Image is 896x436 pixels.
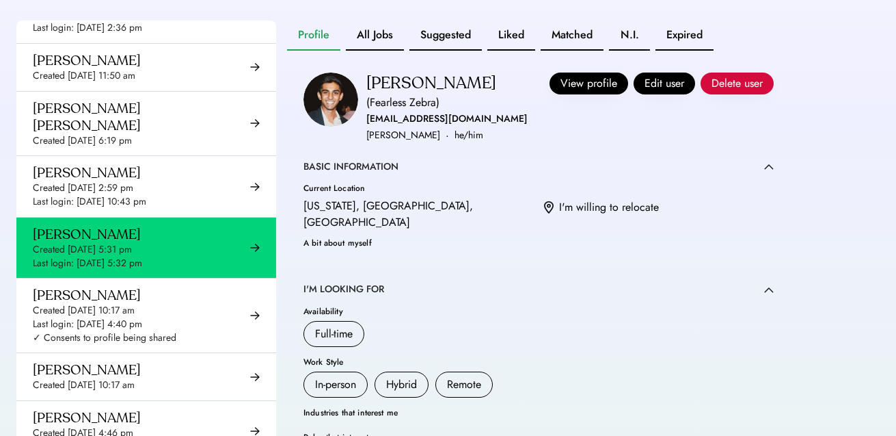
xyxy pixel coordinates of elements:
div: BASIC INFORMATION [303,160,398,174]
div: [PERSON_NAME] [33,164,141,181]
div: ✓ Consents to profile being shared [33,331,176,345]
img: arrow-right-black.svg [250,372,260,382]
div: Work Style [303,358,774,366]
img: arrow-right-black.svg [250,426,260,436]
div: [PERSON_NAME] [PERSON_NAME] [33,100,248,134]
div: In-person [315,376,356,393]
button: N.I. [609,21,650,51]
div: Last login: [DATE] 5:32 pm [33,257,142,270]
div: [PERSON_NAME] [366,127,440,144]
div: [PERSON_NAME] [33,287,141,304]
div: Last login: [DATE] 4:40 pm [33,318,142,331]
div: Industries that interest me [303,409,774,417]
button: Liked [487,21,535,51]
div: Created [DATE] 2:59 pm [33,181,133,195]
button: Profile [287,21,340,51]
button: All Jobs [346,21,404,51]
div: Availability [303,307,774,316]
div: A bit about myself [303,239,774,247]
div: Created [DATE] 10:17 am [33,379,135,392]
div: he/him [454,127,483,144]
div: Created [DATE] 10:17 am [33,304,135,318]
div: Current Location [303,184,533,192]
button: Expired [655,21,714,51]
img: caret-up.svg [764,164,774,170]
button: Suggested [409,21,482,51]
div: Created [DATE] 11:50 am [33,69,135,83]
div: Hybrid [386,376,417,393]
div: I'M LOOKING FOR [303,283,384,296]
button: Delete user [701,73,774,94]
div: [EMAIL_ADDRESS][DOMAIN_NAME] [366,111,528,127]
img: arrow-right-black.svg [250,243,260,253]
img: arrow-right-black.svg [250,62,260,72]
button: Matched [541,21,603,51]
div: Remote [447,376,481,393]
img: arrow-right-black.svg [250,311,260,320]
div: (Fearless Zebra) [366,94,439,111]
img: arrow-right-black.svg [250,118,260,128]
img: location.svg [544,201,554,215]
div: · [446,127,449,144]
div: [PERSON_NAME] [366,73,496,94]
img: arrow-right-black.svg [250,182,260,192]
div: [US_STATE], [GEOGRAPHIC_DATA], [GEOGRAPHIC_DATA] [303,198,533,231]
button: View profile [549,73,628,94]
div: Full-time [315,326,353,342]
img: https%3A%2F%2F9c4076a67d41be3ea2c0407e1814dbd4.cdn.bubble.io%2Ff1757457960827x856049607147347800%... [303,73,358,127]
div: [PERSON_NAME] [33,226,141,243]
div: [PERSON_NAME] [33,361,141,379]
div: I'm willing to relocate [559,199,659,216]
div: [PERSON_NAME] [33,52,141,69]
div: Created [DATE] 5:31 pm [33,243,132,257]
div: Created [DATE] 6:19 pm [33,134,132,148]
div: Last login: [DATE] 2:36 pm [33,21,142,35]
div: Last login: [DATE] 10:43 pm [33,195,146,209]
button: Edit user [634,73,695,94]
img: caret-up.svg [764,287,774,293]
div: [PERSON_NAME] [33,409,141,426]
